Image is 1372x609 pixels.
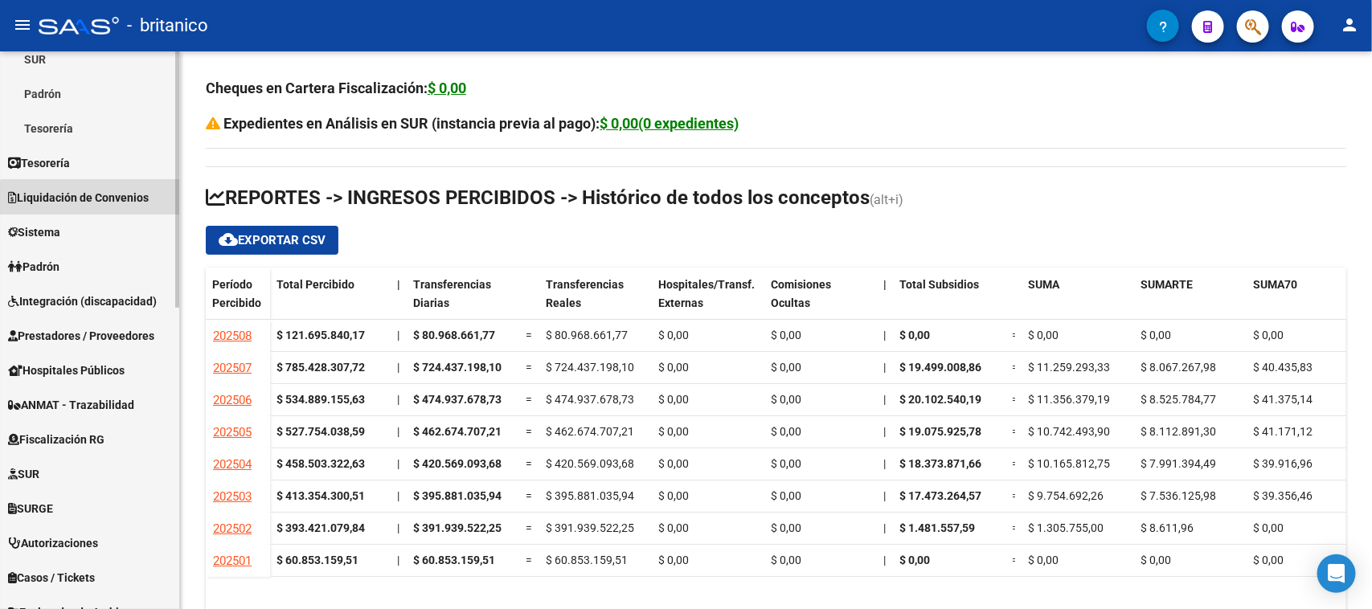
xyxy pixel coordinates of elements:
[213,489,252,504] span: 202503
[397,554,399,566] span: |
[883,361,886,374] span: |
[899,489,981,502] span: $ 17.473.264,57
[276,329,365,341] strong: $ 121.695.840,17
[397,393,399,406] span: |
[899,329,930,341] span: $ 0,00
[213,554,252,568] span: 202501
[276,554,358,566] strong: $ 60.853.159,51
[1028,393,1110,406] span: $ 11.356.379,19
[212,278,261,309] span: Período Percibido
[413,329,495,341] span: $ 80.968.661,77
[1022,268,1134,335] datatable-header-cell: SUMA
[546,361,634,374] span: $ 724.437.198,10
[526,521,532,534] span: =
[413,457,502,470] span: $ 420.569.093,68
[8,500,53,517] span: SURGE
[1028,457,1110,470] span: $ 10.165.812,75
[1253,425,1313,438] span: $ 41.171,12
[883,521,886,534] span: |
[1012,554,1018,566] span: =
[1012,521,1018,534] span: =
[526,393,532,406] span: =
[1141,489,1216,502] span: $ 7.536.125,98
[413,521,502,534] span: $ 391.939.522,25
[526,457,532,470] span: =
[1141,278,1193,291] span: SUMARTE
[546,425,634,438] span: $ 462.674.707,21
[276,489,365,502] strong: $ 413.354.300,51
[546,554,628,566] span: $ 60.853.159,51
[391,268,407,335] datatable-header-cell: |
[870,192,903,207] span: (alt+i)
[219,233,326,247] span: Exportar CSV
[1253,554,1284,566] span: $ 0,00
[413,554,495,566] span: $ 60.853.159,51
[883,278,887,291] span: |
[8,189,149,206] span: Liquidación de Convenios
[206,186,870,209] span: REPORTES -> INGRESOS PERCIBIDOS -> Histórico de todos los conceptos
[13,15,32,35] mat-icon: menu
[276,393,365,406] strong: $ 534.889.155,63
[206,226,338,255] button: Exportar CSV
[397,361,399,374] span: |
[899,278,979,291] span: Total Subsidios
[1253,361,1313,374] span: $ 40.435,83
[883,554,886,566] span: |
[764,268,877,335] datatable-header-cell: Comisiones Ocultas
[899,425,981,438] span: $ 19.075.925,78
[771,425,801,438] span: $ 0,00
[8,223,60,241] span: Sistema
[213,521,252,536] span: 202502
[1141,361,1216,374] span: $ 8.067.267,98
[397,329,399,341] span: |
[526,489,532,502] span: =
[1028,278,1059,291] span: SUMA
[526,425,532,438] span: =
[213,393,252,407] span: 202506
[546,521,634,534] span: $ 391.939.522,25
[1012,425,1018,438] span: =
[276,278,354,291] span: Total Percibido
[407,268,519,335] datatable-header-cell: Transferencias Diarias
[213,329,252,343] span: 202508
[428,77,466,100] div: $ 0,00
[206,268,270,335] datatable-header-cell: Período Percibido
[658,489,689,502] span: $ 0,00
[1247,268,1359,335] datatable-header-cell: SUMA70
[8,431,104,448] span: Fiscalización RG
[413,393,502,406] span: $ 474.937.678,73
[219,230,238,249] mat-icon: cloud_download
[658,329,689,341] span: $ 0,00
[1141,425,1216,438] span: $ 8.112.891,30
[883,329,886,341] span: |
[526,329,532,341] span: =
[526,361,532,374] span: =
[8,396,134,414] span: ANMAT - Trazabilidad
[8,258,59,276] span: Padrón
[1028,329,1059,341] span: $ 0,00
[546,457,634,470] span: $ 420.569.093,68
[1340,15,1359,35] mat-icon: person
[1253,329,1284,341] span: $ 0,00
[658,521,689,534] span: $ 0,00
[899,521,975,534] span: $ 1.481.557,59
[213,457,252,472] span: 202504
[1141,554,1171,566] span: $ 0,00
[213,361,252,375] span: 202507
[771,278,831,309] span: Comisiones Ocultas
[771,489,801,502] span: $ 0,00
[1012,457,1018,470] span: =
[899,361,981,374] span: $ 19.499.008,86
[1253,278,1297,291] span: SUMA70
[276,425,365,438] strong: $ 527.754.038,59
[397,425,399,438] span: |
[883,457,886,470] span: |
[1141,329,1171,341] span: $ 0,00
[8,154,70,172] span: Tesorería
[1028,554,1059,566] span: $ 0,00
[1028,425,1110,438] span: $ 10.742.493,90
[658,278,755,309] span: Hospitales/Transf. Externas
[546,489,634,502] span: $ 395.881.035,94
[546,393,634,406] span: $ 474.937.678,73
[771,329,801,341] span: $ 0,00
